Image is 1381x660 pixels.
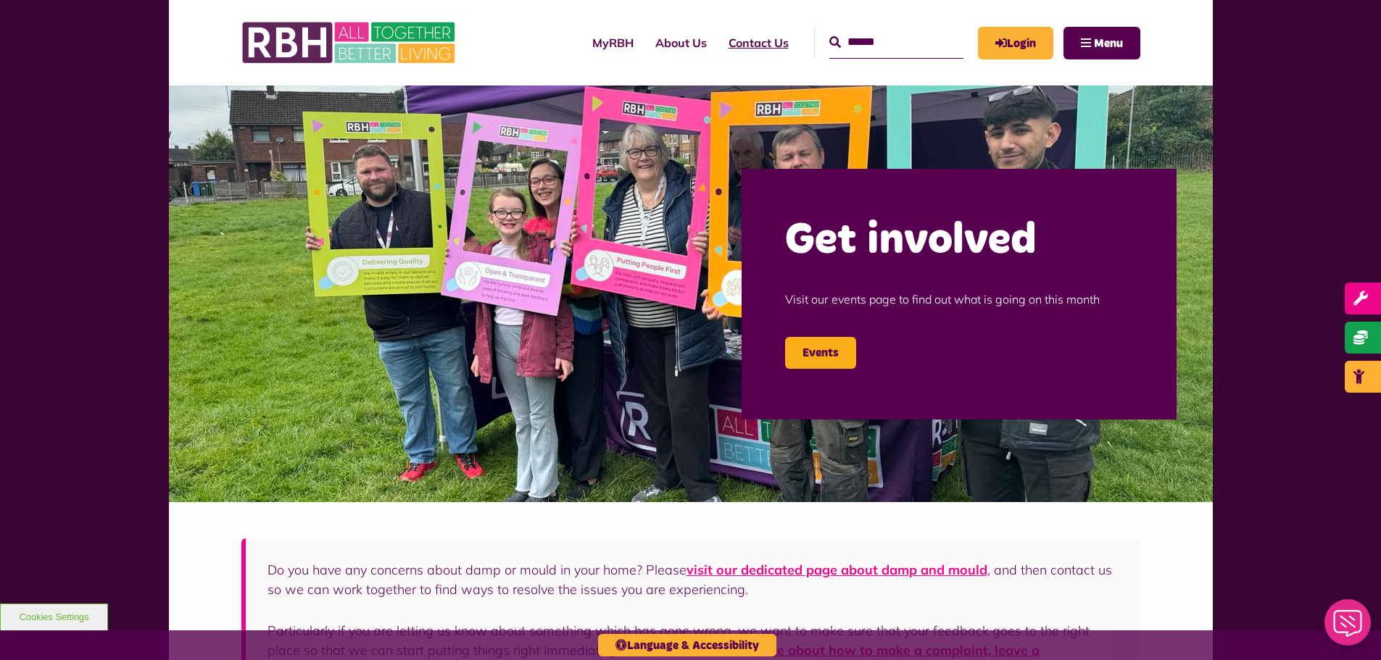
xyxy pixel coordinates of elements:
[581,23,644,62] a: MyRBH
[718,23,800,62] a: Contact Us
[644,23,718,62] a: About Us
[687,561,987,578] a: visit our dedicated page about damp and mould
[598,634,776,656] button: Language & Accessibility
[268,560,1119,599] p: Do you have any concerns about damp or mould in your home? Please , and then contact us so we can...
[785,337,856,369] a: Events
[241,14,459,71] img: RBH
[829,27,963,58] input: Search
[169,85,1213,502] img: Image (22)
[1094,38,1123,49] span: Menu
[1063,27,1140,59] button: Navigation
[785,269,1133,330] p: Visit our events page to find out what is going on this month
[978,27,1053,59] a: MyRBH
[1316,595,1381,660] iframe: Netcall Web Assistant for live chat
[785,212,1133,269] h2: Get involved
